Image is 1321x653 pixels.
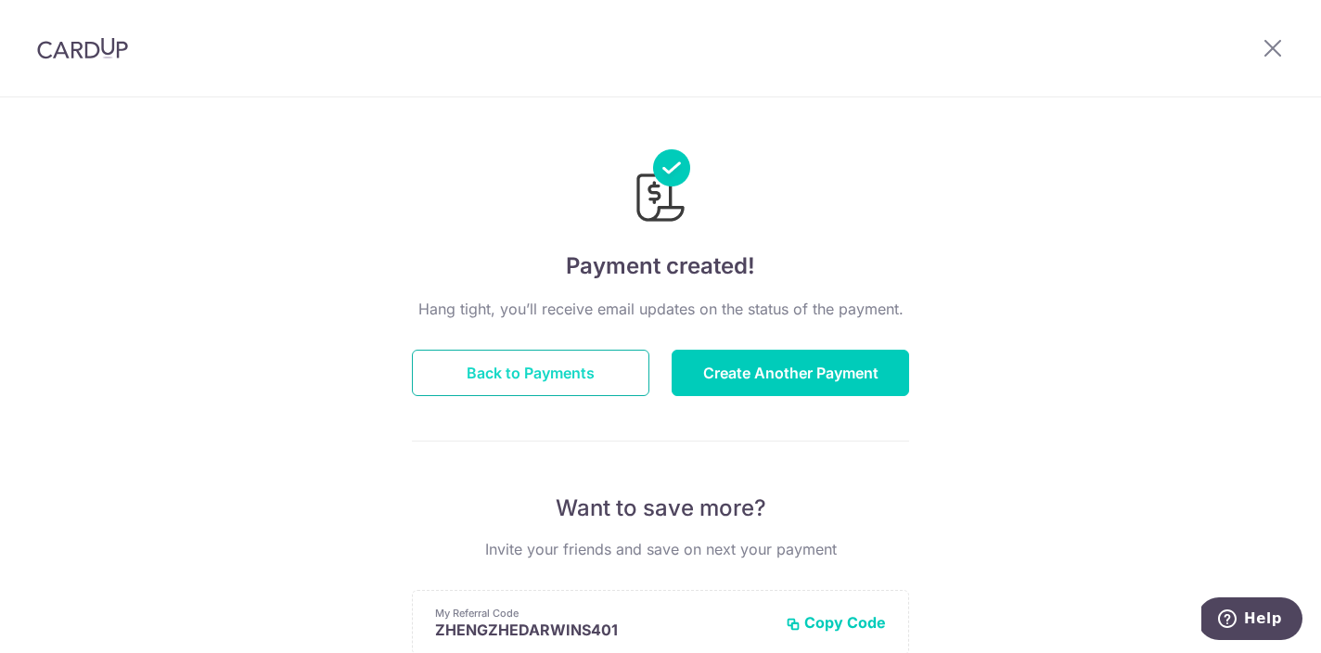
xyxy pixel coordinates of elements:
button: Back to Payments [412,350,649,396]
h4: Payment created! [412,250,909,283]
p: Hang tight, you’ll receive email updates on the status of the payment. [412,298,909,320]
iframe: Opens a widget where you can find more information [1201,597,1302,644]
button: Create Another Payment [672,350,909,396]
p: Invite your friends and save on next your payment [412,538,909,560]
img: Payments [631,149,690,227]
p: Want to save more? [412,493,909,523]
button: Copy Code [786,613,886,632]
p: ZHENGZHEDARWINS401 [435,621,771,639]
p: My Referral Code [435,606,771,621]
img: CardUp [37,37,128,59]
